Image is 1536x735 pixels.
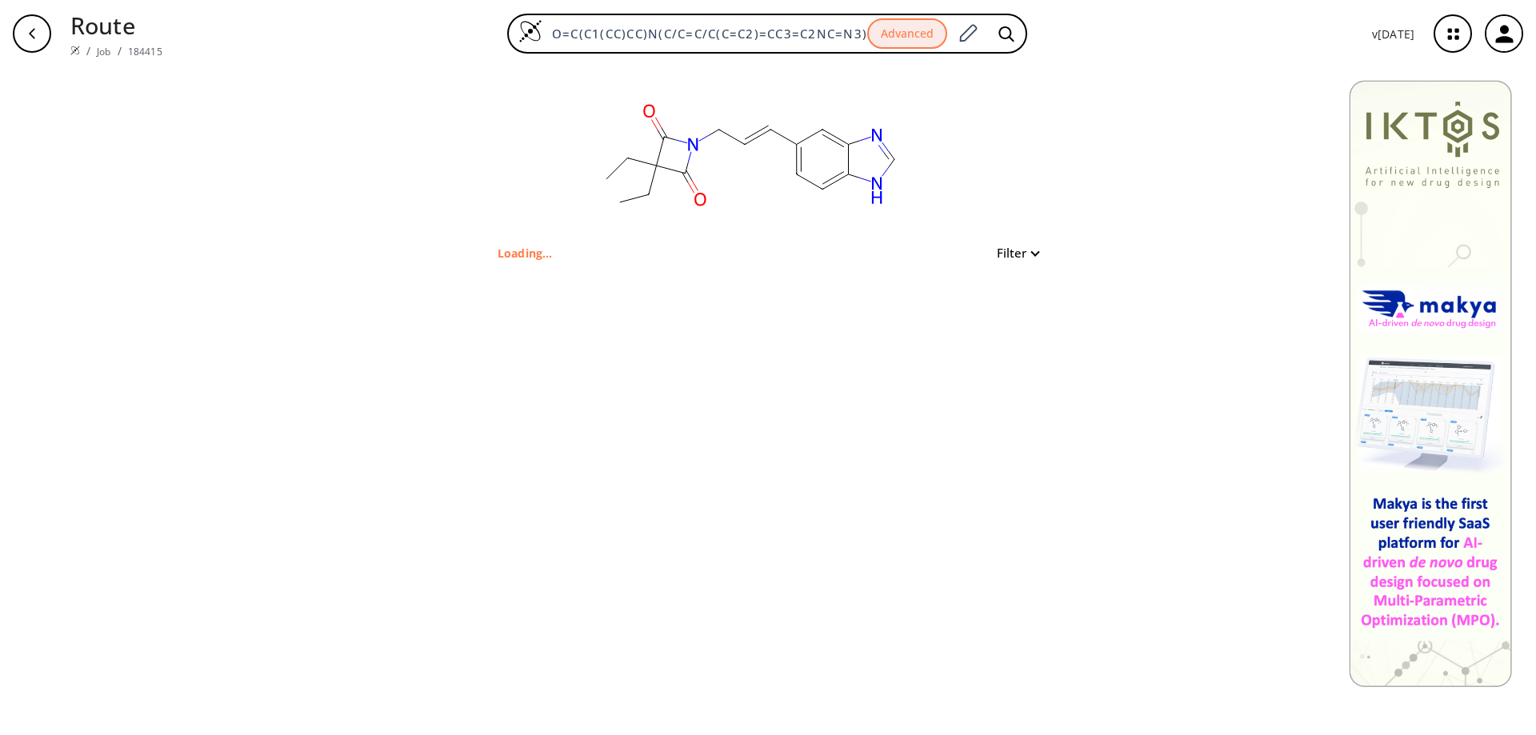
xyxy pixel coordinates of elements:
[518,19,542,43] img: Logo Spaya
[590,67,910,243] svg: O=C(C1(CC)CC)N(C/C=C/C(C=C2)=CC3=C2NC=N3)C1=O
[542,26,867,42] input: Enter SMILES
[86,42,90,59] li: /
[1349,80,1512,687] img: Banner
[70,46,80,55] img: Spaya logo
[70,8,162,42] p: Route
[1372,26,1414,42] p: v [DATE]
[987,247,1038,259] button: Filter
[97,45,110,58] a: Job
[118,42,122,59] li: /
[867,18,947,50] button: Advanced
[498,245,553,262] p: Loading...
[128,45,162,58] a: 184415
